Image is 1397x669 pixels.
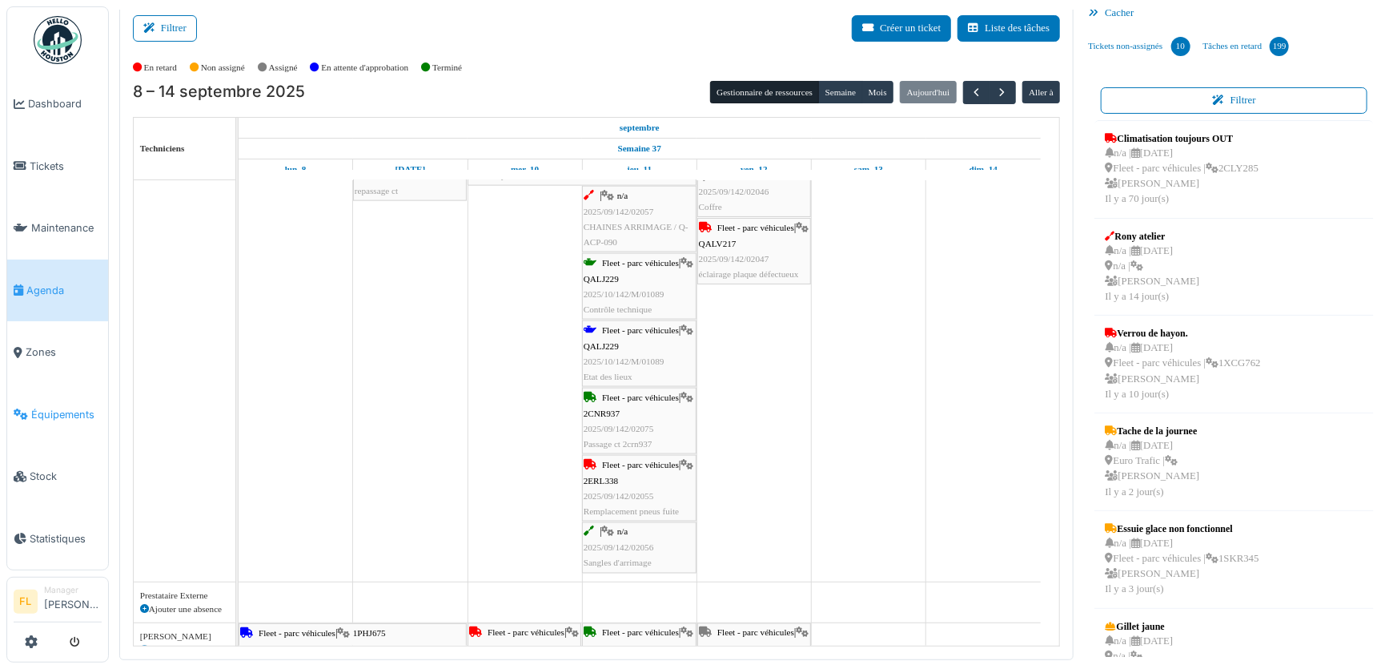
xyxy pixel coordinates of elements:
span: Stock [30,469,102,484]
button: Aujourd'hui [900,81,956,103]
div: | [584,256,695,317]
div: 10 [1171,37,1190,56]
span: Fleet - parc véhicules [488,628,564,638]
span: éclairage plaque défectueux [699,269,799,279]
span: 2025/10/142/M/01089 [584,357,664,366]
span: Contrôle technique [584,304,652,314]
div: Ajouter une absence [140,643,229,657]
a: 9 septembre 2025 [391,159,430,179]
div: | [699,153,809,215]
a: 12 septembre 2025 [737,159,772,179]
span: 1VNH225 [469,644,507,654]
a: Zones [7,321,108,384]
span: 2ERL338 [584,476,619,486]
span: 2CNR937 [584,409,620,418]
button: Aller à [1022,81,1060,103]
label: Assigné [269,61,298,75]
span: 2025/09/142/02056 [584,543,654,553]
li: [PERSON_NAME] [44,584,102,619]
span: repassage ct [355,186,398,195]
img: Badge_color-CXgf-gQk.svg [34,16,82,64]
button: Précédent [963,81,990,104]
button: Filtrer [1101,87,1367,114]
span: Agenda [26,283,102,298]
div: Prestataire Externe [140,589,229,603]
div: | [584,323,695,385]
div: Gillet jaune [1105,619,1173,634]
span: Etat des lieux [584,372,632,381]
span: Fleet - parc véhicules [602,393,679,402]
div: n/a | [DATE] Fleet - parc véhicules | 2CLY285 [PERSON_NAME] Il y a 70 jour(s) [1105,146,1258,208]
span: Fleet - parc véhicules [717,628,794,638]
a: Équipements [7,384,108,446]
li: FL [14,590,38,614]
span: Techniciens [140,143,185,153]
label: En attente d'approbation [321,61,408,75]
span: Zones [26,345,102,360]
button: Créer un ticket [852,15,951,42]
span: Tickets [30,159,102,174]
a: Dashboard [7,73,108,135]
div: | [584,457,695,519]
span: Fleet - parc véhicules [717,223,794,232]
div: n/a | [DATE] Fleet - parc véhicules | 1XCG762 [PERSON_NAME] Il y a 10 jour(s) [1105,341,1260,402]
div: Verrou de hayon. [1105,326,1260,341]
span: 2025/09/142/02047 [699,254,769,264]
div: Tache de la journee [1105,424,1199,438]
span: Fleet - parc véhicules [602,628,679,638]
span: Passage ct 2crn937 [584,439,652,449]
span: Fleet - parc véhicules [259,628,335,638]
button: Liste des tâches [957,15,1060,42]
div: Essuie glace non fonctionnel [1105,522,1259,536]
div: Manager [44,584,102,596]
a: 8 septembre 2025 [616,118,664,138]
span: 2025/09/142/02055 [584,491,654,501]
div: [PERSON_NAME] [140,630,229,643]
span: 1PHJ675 [353,628,386,638]
span: QACA161 [699,171,737,181]
label: En retard [144,61,177,75]
a: Tache de la journee n/a |[DATE] Euro Trafic | [PERSON_NAME]Il y a 2 jour(s) [1101,420,1203,504]
a: Rony atelier n/a |[DATE] n/a | [PERSON_NAME]Il y a 14 jour(s) [1101,225,1203,309]
a: Tâches en retard [1197,25,1296,68]
button: Filtrer [133,15,197,42]
span: Remplacement pneus fuite [584,506,679,516]
a: Verrou de hayon. n/a |[DATE] Fleet - parc véhicules |1XCG762 [PERSON_NAME]Il y a 10 jour(s) [1101,322,1264,406]
div: Climatisation toujours OUT [1105,131,1258,146]
a: 10 septembre 2025 [507,159,543,179]
a: 13 septembre 2025 [850,159,887,179]
h2: 8 – 14 septembre 2025 [133,83,305,102]
a: Essuie glace non fonctionnel n/a |[DATE] Fleet - parc véhicules |1SKR345 [PERSON_NAME]Il y a 3 jo... [1101,518,1263,602]
a: Climatisation toujours OUT n/a |[DATE] Fleet - parc véhicules |2CLY285 [PERSON_NAME]Il y a 70 jou... [1101,127,1262,212]
a: Maintenance [7,197,108,260]
label: Non assigné [201,61,245,75]
a: Tickets [7,135,108,198]
span: Fleet - parc véhicules [602,325,679,335]
div: | [584,390,695,452]
div: n/a | [DATE] Euro Trafic | [PERSON_NAME] Il y a 2 jour(s) [1105,438,1199,500]
span: Maintenance [31,220,102,236]
a: Tickets non-assignés [1082,25,1196,68]
span: Coffre [699,202,722,212]
a: 8 septembre 2025 [281,159,311,179]
span: Fleet - parc véhicules [602,460,679,470]
span: 2025/08/142/01734 [240,644,311,654]
span: QAFV968 [699,644,737,654]
span: QALJ229 [584,341,619,351]
span: QALV217 [699,239,737,248]
button: Mois [862,81,894,103]
button: Semaine [818,81,862,103]
span: Statistiques [30,531,102,546]
div: Rony atelier [1105,229,1199,244]
button: Suivant [989,81,1015,104]
span: Fleet - parc véhicules [602,258,679,268]
div: n/a | [DATE] n/a | [PERSON_NAME] Il y a 14 jour(s) [1105,244,1199,305]
span: Dashboard [28,96,102,111]
span: n/a [617,527,628,537]
span: 2025/10/142/M/01089 [584,289,664,299]
span: Équipements [31,407,102,422]
span: QALJ229 [584,274,619,284]
span: CHAINES ARRIMAGE / Q-ACP-090 [584,222,688,247]
div: Cacher [1082,2,1387,25]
